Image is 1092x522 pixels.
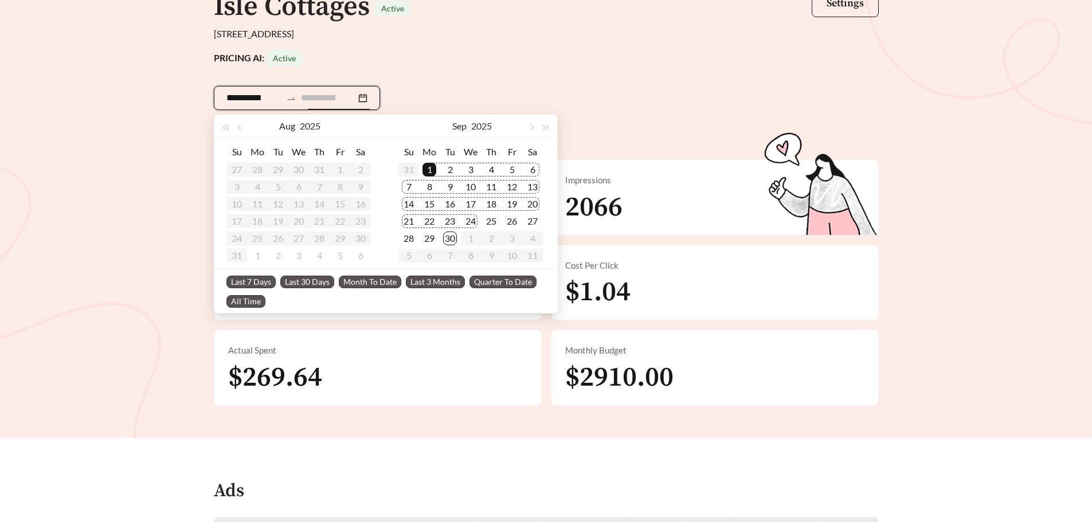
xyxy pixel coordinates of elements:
td: 2025-09-20 [522,195,543,213]
div: 3 [464,163,477,176]
button: Aug [279,115,295,138]
td: 2025-09-14 [398,195,419,213]
th: Tu [268,143,288,161]
strong: PRICING AI: [214,52,303,63]
td: 2025-09-06 [350,247,371,264]
td: 2025-09-23 [440,213,460,230]
td: 2025-09-05 [502,161,522,178]
span: Last 30 Days [280,276,334,288]
div: 5 [505,163,519,176]
td: 2025-09-03 [288,247,309,264]
th: Su [398,143,419,161]
div: 22 [422,214,436,228]
th: Mo [419,143,440,161]
div: 4 [312,249,326,262]
span: Active [381,3,404,13]
div: 20 [526,197,539,211]
span: Quarter To Date [469,276,537,288]
div: 23 [443,214,457,228]
span: $2910.00 [565,360,674,395]
span: Month To Date [339,276,401,288]
div: 25 [484,214,498,228]
th: Su [226,143,247,161]
td: 2025-09-01 [419,161,440,178]
th: Sa [350,143,371,161]
div: 26 [505,214,519,228]
button: Sep [452,115,467,138]
span: $1.04 [565,275,631,309]
td: 2025-09-24 [460,213,481,230]
td: 2025-09-26 [502,213,522,230]
td: 2025-09-04 [309,247,330,264]
td: 2025-09-30 [440,230,460,247]
td: 2025-09-16 [440,195,460,213]
div: 21 [402,214,416,228]
div: 29 [422,231,436,245]
td: 2025-09-21 [398,213,419,230]
div: 1 [422,163,436,176]
span: $269.64 [228,360,322,395]
td: 2025-09-08 [419,178,440,195]
td: 2025-09-29 [419,230,440,247]
div: Cost Per Click [565,259,864,272]
div: 16 [443,197,457,211]
div: 4 [484,163,498,176]
div: Monthly Budget [565,344,864,357]
div: 28 [402,231,416,245]
div: 9 [443,180,457,194]
th: Fr [502,143,522,161]
td: 2025-09-11 [481,178,502,195]
td: 2025-09-12 [502,178,522,195]
div: 24 [464,214,477,228]
td: 2025-09-27 [522,213,543,230]
div: 19 [505,197,519,211]
div: 10 [464,180,477,194]
td: 2025-09-06 [522,161,543,178]
th: Sa [522,143,543,161]
div: 15 [422,197,436,211]
td: 2025-09-13 [522,178,543,195]
td: 2025-09-07 [398,178,419,195]
span: Last 3 Months [406,276,465,288]
th: We [288,143,309,161]
div: 11 [484,180,498,194]
div: 27 [526,214,539,228]
td: 2025-09-05 [330,247,350,264]
span: to [286,93,296,103]
div: 2 [271,249,285,262]
td: 2025-09-22 [419,213,440,230]
td: 2025-09-25 [481,213,502,230]
div: 1 [251,249,264,262]
td: 2025-09-15 [419,195,440,213]
h4: Ads [214,481,244,501]
div: 3 [292,249,306,262]
td: 2025-09-01 [247,247,268,264]
span: 2066 [565,190,623,225]
div: 17 [464,197,477,211]
td: 2025-09-19 [502,195,522,213]
th: We [460,143,481,161]
div: 5 [333,249,347,262]
div: 8 [422,180,436,194]
th: Tu [440,143,460,161]
div: 14 [402,197,416,211]
span: Last 7 Days [226,276,276,288]
div: Actual Spent [228,344,527,357]
div: 13 [526,180,539,194]
td: 2025-09-02 [268,247,288,264]
div: 2 [443,163,457,176]
td: 2025-09-09 [440,178,460,195]
span: swap-right [286,93,296,104]
td: 2025-09-28 [398,230,419,247]
th: Th [309,143,330,161]
div: 12 [505,180,519,194]
td: 2025-09-04 [481,161,502,178]
div: 6 [526,163,539,176]
div: 18 [484,197,498,211]
th: Mo [247,143,268,161]
td: 2025-09-10 [460,178,481,195]
div: 30 [443,231,457,245]
td: 2025-09-17 [460,195,481,213]
td: 2025-09-18 [481,195,502,213]
div: Impressions [565,174,864,187]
